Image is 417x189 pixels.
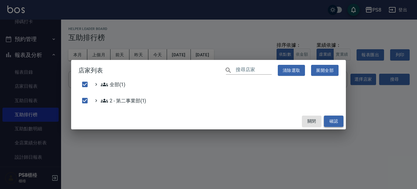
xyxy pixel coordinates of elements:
[302,116,321,127] button: 關閉
[324,116,343,127] button: 確認
[311,65,339,76] button: 展開全部
[71,60,346,81] h2: 店家列表
[236,66,272,75] input: 搜尋店家
[101,97,146,104] span: 2 - 第二事業部(1)
[101,81,125,88] span: 全部(1)
[278,65,305,76] button: 清除選取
